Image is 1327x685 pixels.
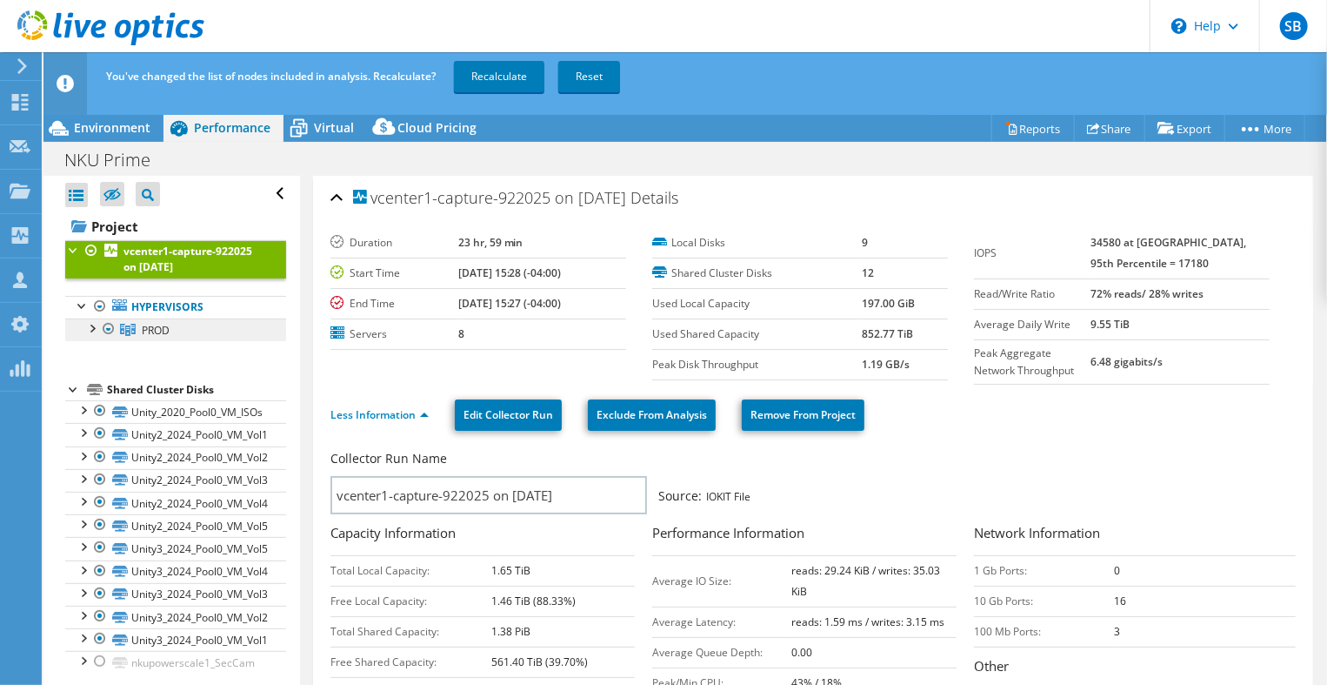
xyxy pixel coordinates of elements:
b: 3 [1114,624,1120,639]
label: Read/Write Ratio [974,285,1090,303]
td: 100 Mb Ports: [974,616,1114,647]
label: Shared Cluster Disks [652,265,862,282]
span: Details [630,187,678,208]
a: Export [1144,115,1225,142]
h3: Performance Information [652,523,957,547]
span: You've changed the list of nodes included in analysis. Recalculate? [106,69,436,84]
b: reads: 1.59 ms / writes: 3.15 ms [791,614,944,629]
a: Unity2_2024_Pool0_VM_Vol5 [65,514,286,537]
td: 1.46 TiB (88.33%) [492,586,636,616]
td: Total Shared Capacity: [330,616,491,647]
td: Total Local Capacity: [330,555,491,586]
span: Virtual [314,119,354,136]
a: Less Information [330,407,429,422]
label: Servers [330,326,457,343]
b: 16 [1114,594,1126,608]
td: Average Latency: [652,607,791,637]
td: 10 Gb Ports: [974,586,1114,616]
a: PROD [65,319,286,341]
b: 34580 at [GEOGRAPHIC_DATA], 95th Percentile = 17180 [1090,235,1246,271]
h3: Network Information [974,523,1296,547]
label: Peak Disk Throughput [652,356,862,373]
label: Source: [658,487,702,505]
svg: \n [1171,18,1187,34]
h1: NKU Prime [57,151,177,170]
label: IOPS [974,245,1090,262]
h3: Other [974,656,1296,680]
a: Unity_2020_Pool0_VM_ISOs [65,400,286,423]
span: IOKIT File [658,489,750,504]
td: 561.40 TiB (39.70%) [492,647,636,677]
b: 72% reads/ 28% writes [1090,286,1204,301]
label: Collector Run Name [330,450,447,467]
a: Unity3_2024_Pool0_VM_Vol5 [65,537,286,560]
b: 23 hr, 59 min [458,235,523,250]
a: Reset [558,61,620,92]
span: SB [1280,12,1308,40]
td: 1 Gb Ports: [974,555,1114,586]
a: Unity2_2024_Pool0_VM_Vol3 [65,469,286,492]
a: Unity2_2024_Pool0_VM_Vol2 [65,447,286,469]
b: 852.77 TiB [862,326,913,341]
td: Free Local Capacity: [330,586,491,616]
a: Hypervisors [65,296,286,319]
a: Recalculate [454,61,544,92]
label: End Time [330,295,457,312]
td: Average Queue Depth: [652,637,791,668]
b: 197.00 GiB [862,296,915,311]
div: Shared Cluster Disks [107,379,286,400]
b: [DATE] 15:28 (-04:00) [458,265,562,280]
b: reads: 29.24 KiB / writes: 35.03 KiB [791,563,940,599]
b: [DATE] 15:27 (-04:00) [458,296,562,311]
b: 0 [1114,563,1120,578]
a: More [1224,115,1305,142]
b: 12 [862,265,874,280]
b: 1.19 GB/s [862,357,910,372]
td: 1.65 TiB [492,555,636,586]
a: Unity2_2024_Pool0_VM_Vol1 [65,423,286,446]
a: Reports [991,115,1075,142]
span: PROD [142,323,170,338]
b: 0.00 [791,645,812,660]
span: Performance [194,119,270,136]
b: 9 [862,235,868,250]
td: Free Shared Capacity: [330,647,491,677]
a: nkupowerscale1_SecCam [65,651,286,674]
label: Used Local Capacity [652,295,862,312]
a: Unity2_2024_Pool0_VM_Vol4 [65,492,286,514]
a: Unity3_2024_Pool0_VM_Vol3 [65,583,286,606]
td: 1.38 PiB [492,616,636,647]
a: Exclude From Analysis [588,400,716,431]
a: Unity3_2024_Pool0_VM_Vol1 [65,628,286,651]
b: 9.55 TiB [1090,317,1130,332]
label: Duration [330,234,457,252]
a: Share [1074,115,1145,142]
b: 6.48 gigabits/s [1090,354,1163,369]
a: Edit Collector Run [455,400,562,431]
label: Used Shared Capacity [652,326,862,343]
a: Remove From Project [742,400,864,431]
b: 8 [458,326,464,341]
td: Average IO Size: [652,555,791,607]
label: Start Time [330,265,457,282]
label: Peak Aggregate Network Throughput [974,345,1090,379]
a: vcenter1-capture-922025 on [DATE] [65,240,286,279]
label: Local Disks [652,234,862,252]
span: Environment [74,119,150,136]
a: Unity3_2024_Pool0_VM_Vol2 [65,606,286,628]
h3: Capacity Information [330,523,635,547]
span: vcenter1-capture-922025 on [DATE] [353,190,626,207]
a: Unity3_2024_Pool0_VM_Vol4 [65,561,286,583]
label: Average Daily Write [974,316,1090,333]
b: vcenter1-capture-922025 on [DATE] [123,244,252,274]
a: Project [65,212,286,240]
span: Cloud Pricing [397,119,477,136]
